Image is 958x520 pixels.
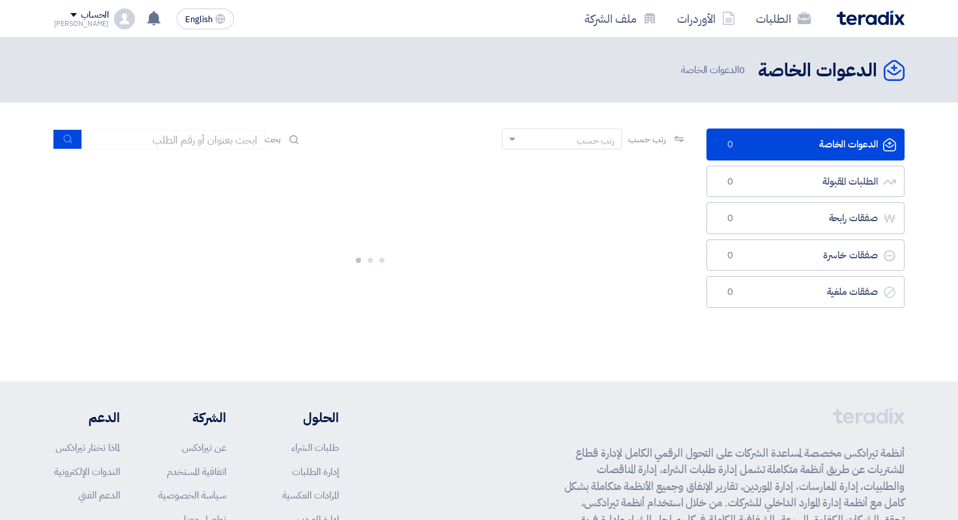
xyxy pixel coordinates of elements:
[114,8,135,29] img: profile_test.png
[574,3,667,34] a: ملف الشركة
[723,286,738,299] span: 0
[54,408,120,427] li: الدعم
[177,8,234,29] button: English
[723,212,738,225] span: 0
[577,134,615,147] div: رتب حسب
[265,132,282,146] span: بحث
[758,58,877,84] h2: الدعوات الخاصة
[185,15,212,24] span: English
[667,3,746,34] a: الأوردرات
[82,130,265,149] input: ابحث بعنوان أو رقم الطلب
[54,465,120,479] a: الندوات الإلكترونية
[628,132,665,146] span: رتب حسب
[282,488,339,502] a: المزادات العكسية
[54,20,109,27] div: [PERSON_NAME]
[706,129,905,161] a: الدعوات الخاصة0
[723,176,738,189] span: 0
[739,63,745,77] span: 0
[291,440,339,455] a: طلبات الشراء
[706,239,905,271] a: صفقات خاسرة0
[292,465,339,479] a: إدارة الطلبات
[723,249,738,262] span: 0
[55,440,120,455] a: لماذا تختار تيرادكس
[723,138,738,151] span: 0
[265,408,339,427] li: الحلول
[158,408,226,427] li: الشركة
[706,166,905,198] a: الطلبات المقبولة0
[182,440,226,455] a: عن تيرادكس
[837,10,905,25] img: Teradix logo
[706,276,905,308] a: صفقات ملغية0
[78,488,120,502] a: الدعم الفني
[167,465,226,479] a: اتفاقية المستخدم
[706,202,905,234] a: صفقات رابحة0
[158,488,226,502] a: سياسة الخصوصية
[681,63,748,78] span: الدعوات الخاصة
[81,10,109,21] div: الحساب
[746,3,821,34] a: الطلبات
